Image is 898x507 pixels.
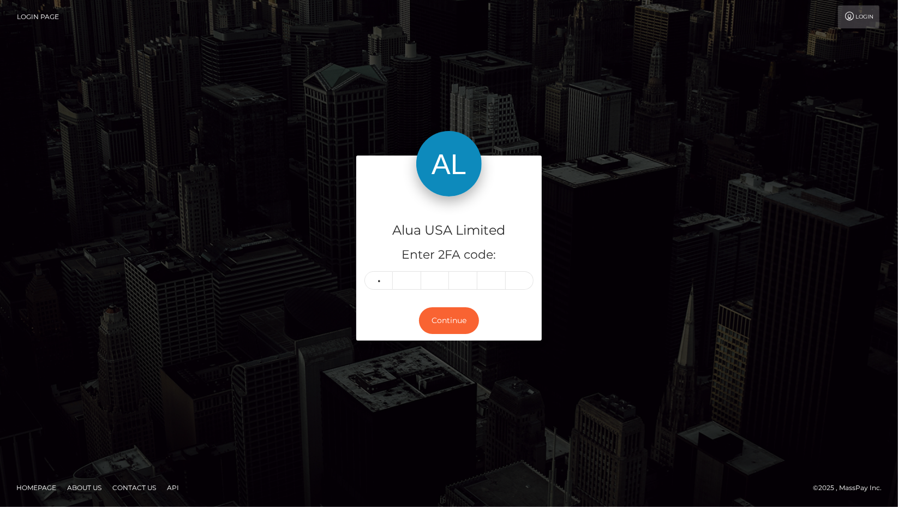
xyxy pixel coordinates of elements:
[108,479,160,496] a: Contact Us
[12,479,61,496] a: Homepage
[63,479,106,496] a: About Us
[838,5,879,28] a: Login
[419,307,479,334] button: Continue
[163,479,183,496] a: API
[364,247,534,264] h5: Enter 2FA code:
[813,482,890,494] div: © 2025 , MassPay Inc.
[17,5,59,28] a: Login Page
[416,131,482,196] img: Alua USA Limited
[364,221,534,240] h4: Alua USA Limited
